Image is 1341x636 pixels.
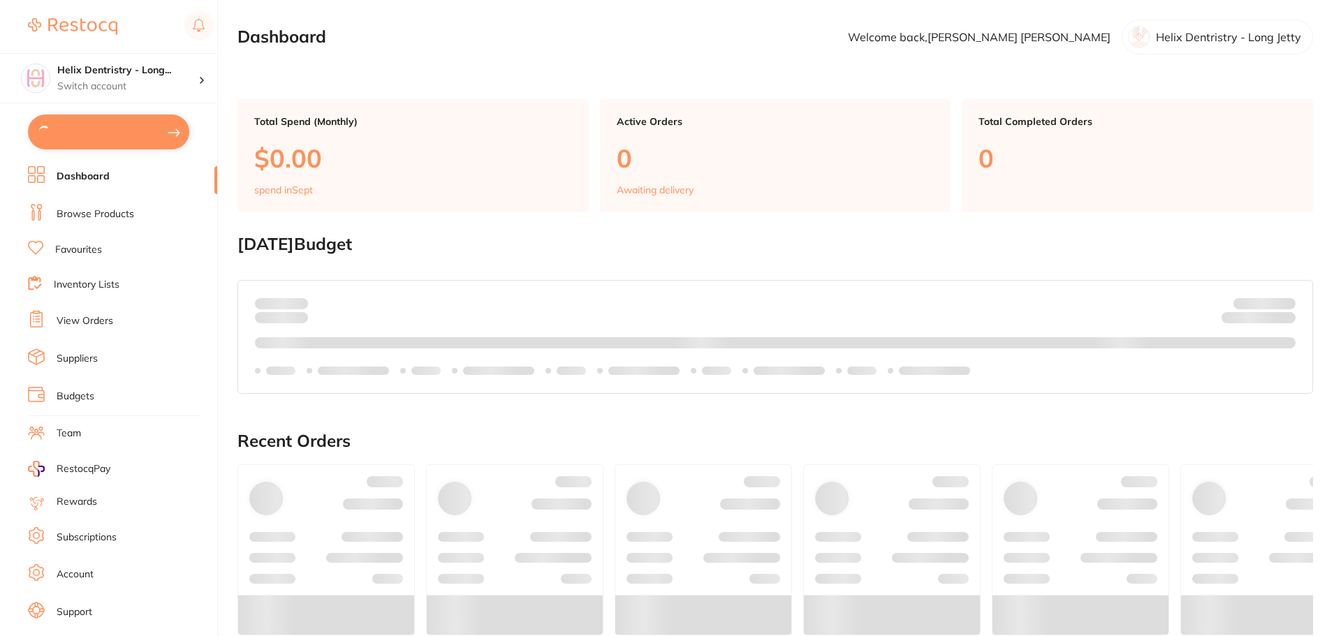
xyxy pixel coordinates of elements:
a: Browse Products [57,207,134,221]
p: 0 [617,144,935,172]
h2: Recent Orders [237,431,1313,451]
p: Helix Dentristry - Long Jetty [1156,31,1301,43]
h2: [DATE] Budget [237,235,1313,254]
a: Total Completed Orders0 [962,99,1313,212]
span: RestocqPay [57,462,110,476]
p: $0.00 [254,144,572,172]
p: Labels extended [754,365,825,376]
img: RestocqPay [28,461,45,477]
p: Switch account [57,80,198,94]
p: Labels [847,365,877,376]
p: spend in Sept [254,184,313,195]
strong: $NaN [1268,297,1296,309]
a: Dashboard [57,170,110,184]
a: Team [57,427,81,441]
a: View Orders [57,314,113,328]
p: Labels extended [608,365,680,376]
a: Account [57,568,94,582]
p: Labels extended [463,365,534,376]
a: Subscriptions [57,531,117,545]
p: Remaining: [1222,309,1296,326]
img: Restocq Logo [28,18,117,35]
a: RestocqPay [28,461,110,477]
p: Total Completed Orders [979,116,1296,127]
a: Restocq Logo [28,10,117,43]
p: Active Orders [617,116,935,127]
a: Rewards [57,495,97,509]
a: Active Orders0Awaiting delivery [600,99,951,212]
img: Helix Dentristry - Long Jetty [22,64,50,92]
h2: Dashboard [237,27,326,47]
a: Favourites [55,243,102,257]
p: Labels [702,365,731,376]
p: Total Spend (Monthly) [254,116,572,127]
a: Support [57,605,92,619]
p: Spent: [255,297,308,309]
a: Total Spend (Monthly)$0.00spend inSept [237,99,589,212]
p: Labels [266,365,295,376]
h4: Helix Dentristry - Long Jetty [57,64,198,77]
p: Welcome back, [PERSON_NAME] [PERSON_NAME] [848,31,1111,43]
p: month [255,309,308,326]
a: Suppliers [57,352,98,366]
p: Budget: [1233,297,1296,309]
a: Budgets [57,390,94,404]
p: Labels extended [318,365,389,376]
p: 0 [979,144,1296,172]
strong: $0.00 [284,297,308,309]
strong: $0.00 [1271,314,1296,327]
p: Labels [411,365,441,376]
p: Awaiting delivery [617,184,694,195]
p: Labels extended [899,365,970,376]
p: Labels [557,365,586,376]
a: Inventory Lists [54,278,119,292]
